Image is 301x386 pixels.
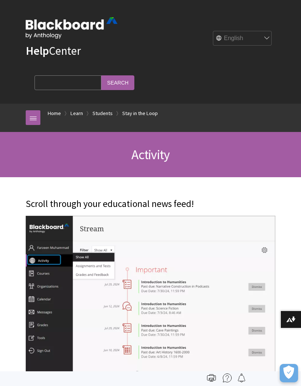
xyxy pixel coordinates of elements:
[223,374,232,382] img: More help
[237,374,246,382] img: Follow this page
[131,146,170,163] span: Activity
[207,374,216,382] img: Print
[26,17,117,39] img: Blackboard by Anthology
[26,197,275,211] p: Scroll through your educational news feed!
[122,109,158,118] a: Stay in the Loop
[280,364,298,382] button: فتح التفضيلات
[26,43,49,58] strong: Help
[93,109,113,118] a: Students
[70,109,83,118] a: Learn
[213,31,272,46] select: Site Language Selector
[101,75,134,90] input: Search
[26,43,81,58] a: HelpCenter
[48,109,61,118] a: Home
